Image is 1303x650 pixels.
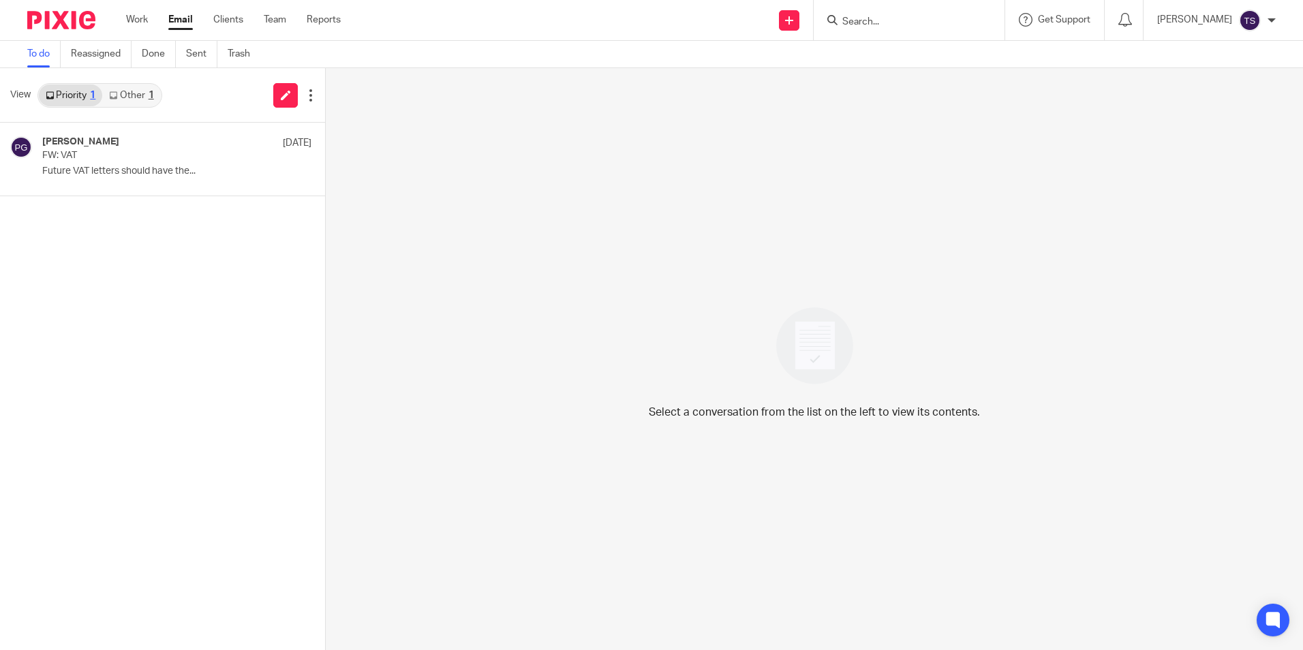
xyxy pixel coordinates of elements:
a: Done [142,41,176,67]
p: Select a conversation from the list on the left to view its contents. [649,404,980,420]
p: [DATE] [283,136,311,150]
a: Clients [213,13,243,27]
img: image [767,298,862,393]
a: Sent [186,41,217,67]
a: Email [168,13,193,27]
a: Reassigned [71,41,132,67]
img: svg%3E [10,136,32,158]
a: Priority1 [39,84,102,106]
span: Get Support [1038,15,1090,25]
a: Team [264,13,286,27]
a: Reports [307,13,341,27]
a: Other1 [102,84,160,106]
p: [PERSON_NAME] [1157,13,1232,27]
div: 1 [90,91,95,100]
p: Future VAT letters should have the... [42,166,311,177]
input: Search [841,16,964,29]
span: View [10,88,31,102]
h4: [PERSON_NAME] [42,136,119,148]
img: svg%3E [1239,10,1261,31]
img: Pixie [27,11,95,29]
a: Work [126,13,148,27]
a: Trash [228,41,260,67]
a: To do [27,41,61,67]
p: FW: VAT [42,150,258,161]
div: 1 [149,91,154,100]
